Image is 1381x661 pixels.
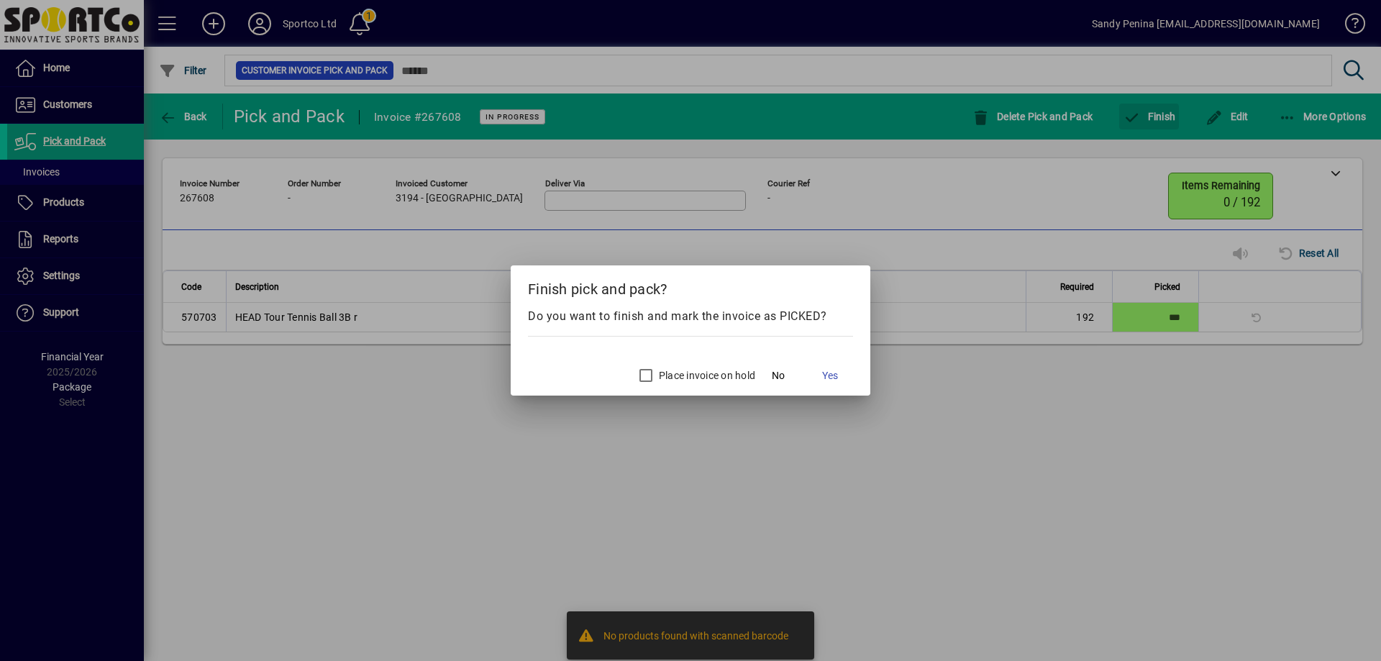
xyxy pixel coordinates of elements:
[822,368,838,383] span: Yes
[772,368,785,383] span: No
[528,308,853,325] div: Do you want to finish and mark the invoice as PICKED?
[807,363,853,388] button: Yes
[656,368,755,383] label: Place invoice on hold
[511,265,870,307] h2: Finish pick and pack?
[755,363,801,388] button: No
